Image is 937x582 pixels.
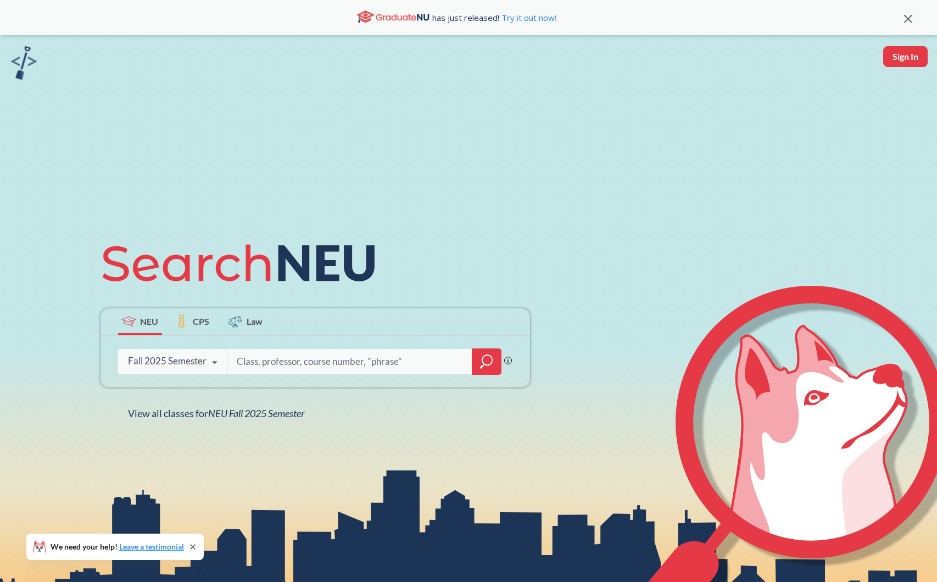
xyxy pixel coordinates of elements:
a: Try it out now! [499,12,556,23]
input: Class, professor, course number, "phrase" [236,350,464,373]
a: Leave a testimonial [119,542,184,551]
button: Sign In [883,46,928,67]
div: magnifying glass [472,348,501,375]
span: We need your help! [51,543,184,551]
span: NEU Fall 2025 Semester [208,407,304,419]
svg: magnifying glass [480,354,493,369]
span: Law [247,315,263,328]
img: sandbox logo [11,46,37,80]
a: sandbox logo [11,46,37,83]
span: has just released! [432,12,556,24]
span: View all classes for [128,407,304,419]
span: CPS [193,315,209,328]
div: Fall 2025 Semester [128,355,207,367]
span: NEU [140,315,158,328]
